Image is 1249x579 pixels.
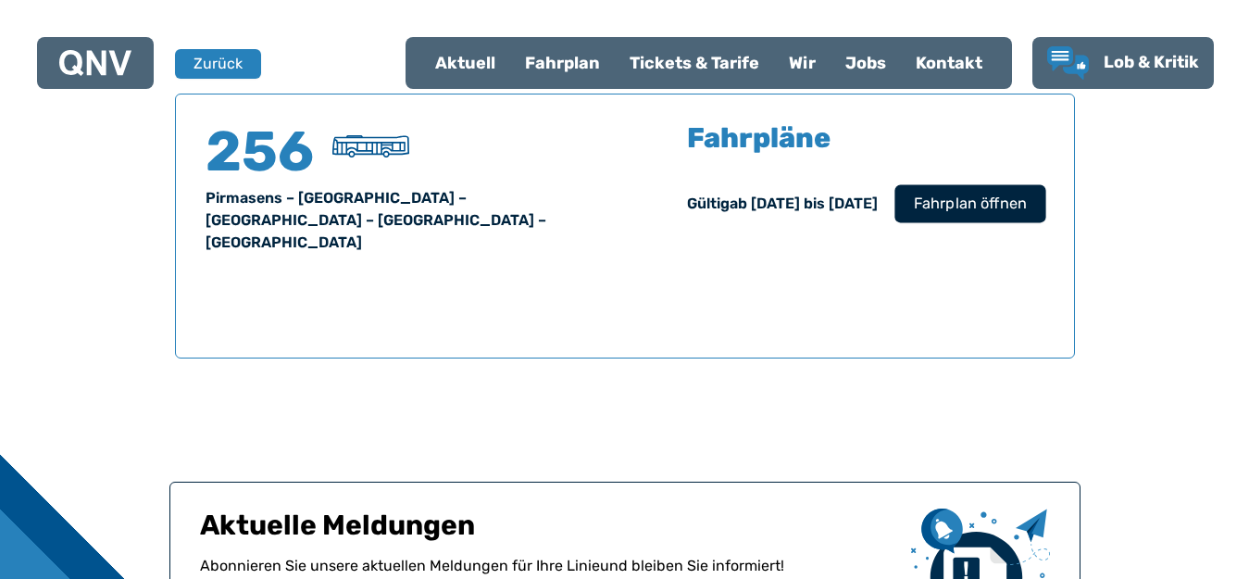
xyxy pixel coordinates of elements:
[687,193,878,215] div: Gültig ab [DATE] bis [DATE]
[59,50,131,76] img: QNV Logo
[206,124,317,180] h4: 256
[1047,46,1199,80] a: Lob & Kritik
[59,44,131,82] a: QNV Logo
[615,39,774,87] a: Tickets & Tarife
[332,135,409,157] img: Überlandbus
[175,49,249,79] a: Zurück
[1104,52,1199,72] span: Lob & Kritik
[894,184,1045,222] button: Fahrplan öffnen
[206,187,603,254] div: Pirmasens – [GEOGRAPHIC_DATA] – [GEOGRAPHIC_DATA] – [GEOGRAPHIC_DATA] – [GEOGRAPHIC_DATA]
[774,39,831,87] a: Wir
[175,49,261,79] button: Zurück
[901,39,997,87] a: Kontakt
[510,39,615,87] a: Fahrplan
[913,193,1026,215] span: Fahrplan öffnen
[420,39,510,87] a: Aktuell
[831,39,901,87] a: Jobs
[687,124,831,152] h5: Fahrpläne
[200,509,896,555] h1: Aktuelle Meldungen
